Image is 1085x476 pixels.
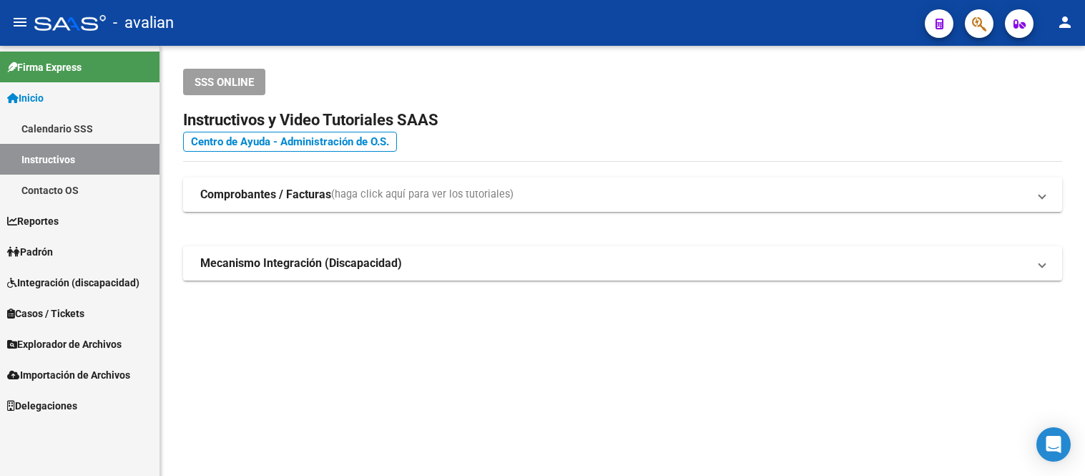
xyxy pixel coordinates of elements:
[7,90,44,106] span: Inicio
[183,69,265,95] button: SSS ONLINE
[195,76,254,89] span: SSS ONLINE
[7,367,130,383] span: Importación de Archivos
[7,244,53,260] span: Padrón
[113,7,174,39] span: - avalian
[7,398,77,414] span: Delegaciones
[200,187,331,203] strong: Comprobantes / Facturas
[7,59,82,75] span: Firma Express
[183,107,1062,134] h2: Instructivos y Video Tutoriales SAAS
[1056,14,1074,31] mat-icon: person
[7,306,84,321] span: Casos / Tickets
[183,178,1062,212] mat-expansion-panel-header: Comprobantes / Facturas(haga click aquí para ver los tutoriales)
[200,256,402,271] strong: Mecanismo Integración (Discapacidad)
[11,14,29,31] mat-icon: menu
[7,336,122,352] span: Explorador de Archivos
[7,213,59,229] span: Reportes
[7,275,139,291] span: Integración (discapacidad)
[1036,427,1071,462] div: Open Intercom Messenger
[331,187,514,203] span: (haga click aquí para ver los tutoriales)
[183,132,397,152] a: Centro de Ayuda - Administración de O.S.
[183,246,1062,281] mat-expansion-panel-header: Mecanismo Integración (Discapacidad)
